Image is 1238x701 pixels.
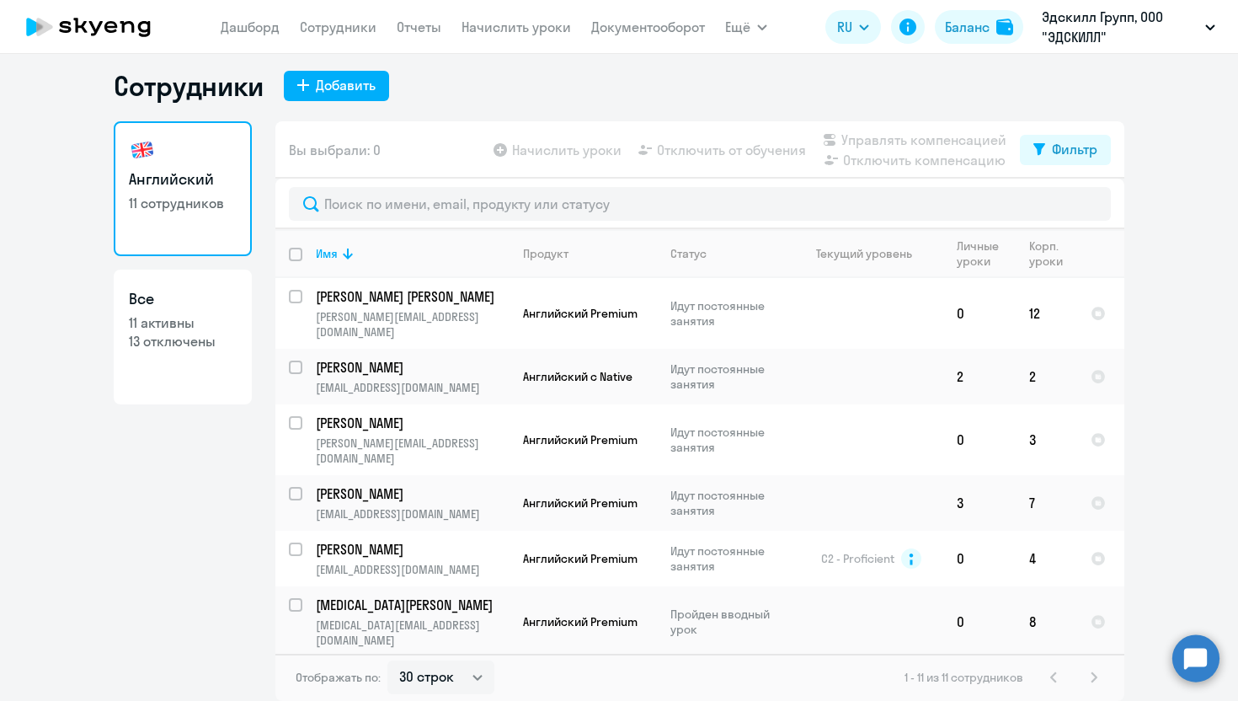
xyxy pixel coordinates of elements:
[523,614,638,629] span: Английский Premium
[670,246,786,261] div: Статус
[296,670,381,685] span: Отображать по:
[670,425,786,455] p: Идут постоянные занятия
[904,670,1023,685] span: 1 - 11 из 11 сотрудников
[1029,238,1065,269] div: Корп. уроки
[523,246,656,261] div: Продукт
[670,361,786,392] p: Идут постоянные занятия
[316,358,509,377] a: [PERSON_NAME]
[523,369,632,384] span: Английский с Native
[943,278,1016,349] td: 0
[523,246,568,261] div: Продукт
[316,436,509,466] p: [PERSON_NAME][EMAIL_ADDRESS][DOMAIN_NAME]
[129,136,156,163] img: english
[316,596,509,614] a: [MEDICAL_DATA][PERSON_NAME]
[1052,139,1097,159] div: Фильтр
[316,618,509,648] p: [MEDICAL_DATA][EMAIL_ADDRESS][DOMAIN_NAME]
[1016,349,1077,404] td: 2
[821,551,894,566] span: C2 - Proficient
[1016,586,1077,657] td: 8
[670,607,786,637] p: Пройден вводный урок
[129,332,237,350] p: 13 отключены
[1029,238,1076,269] div: Корп. уроки
[800,246,942,261] div: Текущий уровень
[591,19,705,35] a: Документооборот
[523,306,638,321] span: Английский Premium
[300,19,376,35] a: Сотрудники
[316,506,509,522] p: [EMAIL_ADDRESS][DOMAIN_NAME]
[316,484,506,503] p: [PERSON_NAME]
[1016,404,1077,475] td: 3
[129,288,237,310] h3: Все
[316,75,376,95] div: Добавить
[670,298,786,329] p: Идут постоянные занятия
[1042,7,1198,47] p: Эдскилл Групп, ООО "ЭДСКИЛЛ"
[1033,7,1224,47] button: Эдскилл Групп, ООО "ЭДСКИЛЛ"
[289,140,381,160] span: Вы выбрали: 0
[523,432,638,447] span: Английский Premium
[316,484,509,503] a: [PERSON_NAME]
[316,358,506,377] p: [PERSON_NAME]
[943,586,1016,657] td: 0
[462,19,571,35] a: Начислить уроки
[816,246,912,261] div: Текущий уровень
[957,238,1004,269] div: Личные уроки
[129,194,237,212] p: 11 сотрудников
[316,414,509,432] a: [PERSON_NAME]
[114,270,252,404] a: Все11 активны13 отключены
[957,238,1015,269] div: Личные уроки
[284,71,389,101] button: Добавить
[397,19,441,35] a: Отчеты
[996,19,1013,35] img: balance
[316,596,506,614] p: [MEDICAL_DATA][PERSON_NAME]
[523,495,638,511] span: Английский Premium
[316,309,509,340] p: [PERSON_NAME][EMAIL_ADDRESS][DOMAIN_NAME]
[114,69,264,103] h1: Сотрудники
[945,17,990,37] div: Баланс
[837,17,852,37] span: RU
[221,19,280,35] a: Дашборд
[1016,531,1077,586] td: 4
[1020,135,1111,165] button: Фильтр
[114,121,252,256] a: Английский11 сотрудников
[316,287,506,306] p: [PERSON_NAME] [PERSON_NAME]
[1016,475,1077,531] td: 7
[943,404,1016,475] td: 0
[935,10,1023,44] button: Балансbalance
[670,246,707,261] div: Статус
[129,169,237,190] h3: Английский
[523,551,638,566] span: Английский Premium
[316,540,506,559] p: [PERSON_NAME]
[316,414,506,432] p: [PERSON_NAME]
[289,187,1111,221] input: Поиск по имени, email, продукту или статусу
[1016,278,1077,349] td: 12
[316,246,509,261] div: Имя
[943,475,1016,531] td: 3
[670,488,786,518] p: Идут постоянные занятия
[316,380,509,395] p: [EMAIL_ADDRESS][DOMAIN_NAME]
[725,10,767,44] button: Ещё
[316,246,338,261] div: Имя
[943,349,1016,404] td: 2
[725,17,750,37] span: Ещё
[316,562,509,577] p: [EMAIL_ADDRESS][DOMAIN_NAME]
[129,313,237,332] p: 11 активны
[316,540,509,559] a: [PERSON_NAME]
[316,287,509,306] a: [PERSON_NAME] [PERSON_NAME]
[943,531,1016,586] td: 0
[825,10,881,44] button: RU
[670,543,786,574] p: Идут постоянные занятия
